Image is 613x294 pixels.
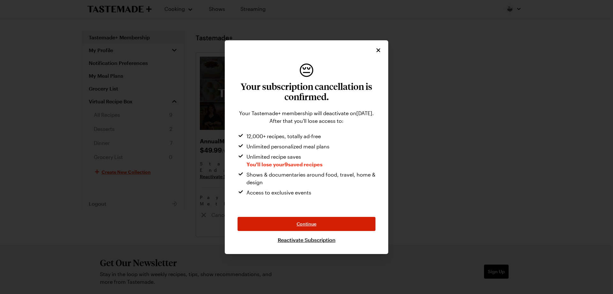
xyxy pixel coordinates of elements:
button: Continue [238,217,375,231]
div: Your Tastemade+ membership will deactivate on [DATE] . After that you'll lose access to: [238,109,375,125]
button: Close [375,47,382,54]
span: 12,000+ recipes, totally ad-free [246,132,321,140]
span: Access to exclusive events [246,189,311,196]
span: disappointed face emoji [299,62,314,77]
span: Unlimited recipe saves [246,153,322,168]
h3: Your subscription cancellation is confirmed. [238,81,375,102]
a: Reactivate Subscription [278,236,336,244]
span: Continue [297,221,316,227]
span: You'll lose your 9 saved recipes [246,161,322,167]
span: Shows & documentaries around food, travel, home & design [246,171,375,186]
span: Unlimited personalized meal plans [246,143,329,150]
